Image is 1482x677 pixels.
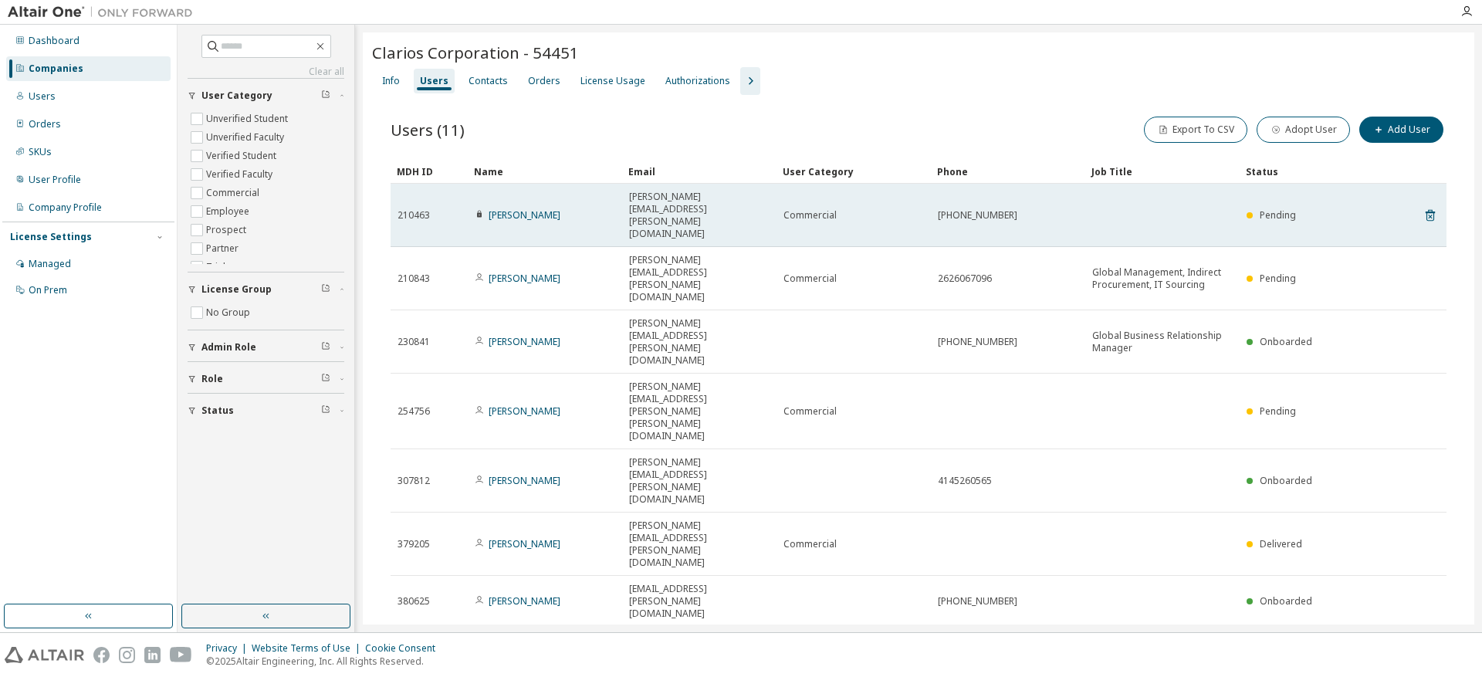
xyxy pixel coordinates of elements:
span: License Group [201,283,272,296]
span: 210463 [398,209,430,222]
span: Onboarded [1260,474,1312,487]
div: Company Profile [29,201,102,214]
img: altair_logo.svg [5,647,84,663]
button: License Group [188,272,344,306]
span: Clear filter [321,405,330,417]
span: Onboarded [1260,594,1312,608]
span: [PERSON_NAME][EMAIL_ADDRESS][PERSON_NAME][DOMAIN_NAME] [629,520,770,569]
span: [PERSON_NAME][EMAIL_ADDRESS][PERSON_NAME][DOMAIN_NAME] [629,191,770,240]
label: Employee [206,202,252,221]
span: [PERSON_NAME][EMAIL_ADDRESS][PERSON_NAME][DOMAIN_NAME] [629,317,770,367]
div: Email [628,159,770,184]
span: 4145260565 [938,475,992,487]
div: On Prem [29,284,67,296]
div: Users [29,90,56,103]
span: [PERSON_NAME][EMAIL_ADDRESS][PERSON_NAME][DOMAIN_NAME] [629,254,770,303]
div: Managed [29,258,71,270]
div: SKUs [29,146,52,158]
span: Pending [1260,272,1296,285]
button: Role [188,362,344,396]
div: Status [1246,159,1354,184]
span: Role [201,373,223,385]
button: Export To CSV [1144,117,1247,143]
div: Orders [528,75,560,87]
div: Orders [29,118,61,130]
span: 2626067096 [938,272,992,285]
span: [PHONE_NUMBER] [938,209,1017,222]
span: Clear filter [321,341,330,354]
span: Commercial [783,405,837,418]
span: 210843 [398,272,430,285]
span: Admin Role [201,341,256,354]
a: [PERSON_NAME] [489,335,560,348]
p: © 2025 Altair Engineering, Inc. All Rights Reserved. [206,655,445,668]
span: Clear filter [321,373,330,385]
div: User Profile [29,174,81,186]
span: Delivered [1260,537,1302,550]
a: [PERSON_NAME] [489,594,560,608]
span: [PHONE_NUMBER] [938,595,1017,608]
span: Pending [1260,405,1296,418]
span: 380625 [398,595,430,608]
div: MDH ID [397,159,462,184]
label: Commercial [206,184,262,202]
span: Pending [1260,208,1296,222]
span: [PERSON_NAME][EMAIL_ADDRESS][PERSON_NAME][DOMAIN_NAME] [629,456,770,506]
div: License Settings [10,231,92,243]
span: Clear filter [321,283,330,296]
a: Clear all [188,66,344,78]
div: Job Title [1091,159,1233,184]
div: Cookie Consent [365,642,445,655]
span: Onboarded [1260,335,1312,348]
div: License Usage [580,75,645,87]
img: Altair One [8,5,201,20]
label: Verified Student [206,147,279,165]
a: [PERSON_NAME] [489,208,560,222]
img: instagram.svg [119,647,135,663]
span: Clear filter [321,90,330,102]
div: Authorizations [665,75,730,87]
div: Phone [937,159,1079,184]
label: Partner [206,239,242,258]
a: [PERSON_NAME] [489,537,560,550]
button: Admin Role [188,330,344,364]
label: Unverified Faculty [206,128,287,147]
span: Status [201,405,234,417]
span: 379205 [398,538,430,550]
img: youtube.svg [170,647,192,663]
span: [PHONE_NUMBER] [938,336,1017,348]
a: [PERSON_NAME] [489,405,560,418]
div: Name [474,159,616,184]
span: Global Business Relationship Manager [1092,330,1233,354]
div: Dashboard [29,35,80,47]
div: Contacts [469,75,508,87]
span: [EMAIL_ADDRESS][PERSON_NAME][DOMAIN_NAME] [629,583,770,620]
span: User Category [201,90,272,102]
span: Users (11) [391,119,465,140]
span: Global Management, Indirect Procurement, IT Sourcing [1092,266,1233,291]
a: [PERSON_NAME] [489,474,560,487]
span: Clarios Corporation - 54451 [372,42,579,63]
button: Status [188,394,344,428]
a: [PERSON_NAME] [489,272,560,285]
span: Commercial [783,209,837,222]
span: 307812 [398,475,430,487]
label: Prospect [206,221,249,239]
label: No Group [206,303,253,322]
div: Info [382,75,400,87]
button: Add User [1359,117,1443,143]
button: Adopt User [1257,117,1350,143]
label: Trial [206,258,228,276]
span: Commercial [783,538,837,550]
div: Users [420,75,448,87]
span: 254756 [398,405,430,418]
div: Companies [29,63,83,75]
label: Unverified Student [206,110,291,128]
div: Privacy [206,642,252,655]
div: Website Terms of Use [252,642,365,655]
label: Verified Faculty [206,165,276,184]
img: linkedin.svg [144,647,161,663]
button: User Category [188,79,344,113]
span: Commercial [783,272,837,285]
span: 230841 [398,336,430,348]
